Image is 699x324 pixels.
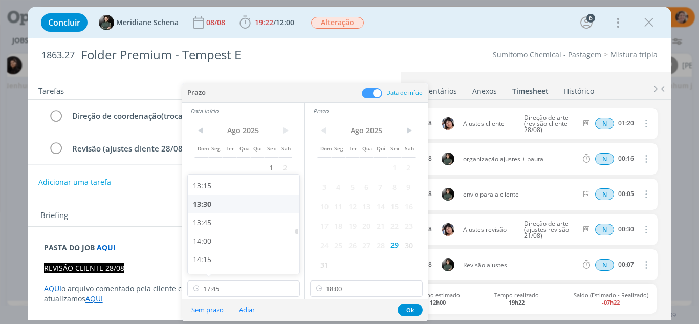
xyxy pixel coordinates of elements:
div: Direção de coordenação(trocas atendimento) [68,110,250,122]
span: 30 [402,235,416,255]
button: Alteração [311,16,364,29]
div: Horas normais [595,224,614,235]
span: 31 [194,255,208,274]
a: AQUI [97,243,116,252]
strong: PASTA DO JOB [44,243,95,252]
span: 4 [331,177,345,197]
span: 2 [278,158,292,177]
span: 17 [317,216,331,235]
span: Ter [345,138,359,158]
span: 16 [402,197,416,216]
span: Meridiane Schena [116,19,179,26]
button: 19:22/12:00 [237,14,297,31]
div: dialog [28,7,671,320]
button: Adiar [232,303,261,317]
img: M [442,258,454,271]
div: 00:07 [618,261,634,268]
span: 12:00 [276,17,294,27]
span: > [278,123,292,138]
button: Ok [398,304,423,316]
div: 00:16 [618,155,634,162]
span: N [595,259,614,271]
span: N [595,224,614,235]
span: Qua [236,138,250,158]
span: Concluir [48,18,80,27]
span: 5 [345,177,359,197]
span: Tempo estimado [416,292,460,305]
div: 00:05 [618,190,634,198]
span: 18 [331,216,345,235]
span: Briefing [40,209,68,223]
input: Horário [310,280,423,297]
span: Dom [194,138,208,158]
span: / [273,17,276,27]
img: M [99,15,114,30]
span: Direção de arte (revisão cliente 28/08) [520,115,579,133]
button: Sem prazo [185,303,230,317]
div: Horas normais [595,118,614,129]
a: Mistura tripla [610,50,658,59]
span: Ter [223,138,236,158]
span: 15 [387,197,401,216]
span: Alteração [311,17,364,29]
span: 9 [402,177,416,197]
img: E [442,223,454,236]
span: Qua [359,138,373,158]
span: 10 [317,197,331,216]
span: N [595,153,614,165]
a: Histórico [563,81,595,96]
span: Ago 2025 [208,123,278,138]
a: Sumitomo Chemical - Pastagem [493,50,601,59]
span: 19 [345,216,359,235]
span: Direção de arte (ajustes revisão 21/08) [520,221,579,239]
span: 19:22 [255,17,273,27]
div: Horas normais [595,153,614,165]
span: 11 [331,197,345,216]
div: Horas normais [595,188,614,200]
div: 08/08 [206,19,227,26]
span: 1 [387,158,401,177]
span: Seg [331,138,345,158]
span: Ago 2025 [331,123,401,138]
span: 1863.27 [41,50,75,61]
span: 13 [359,197,373,216]
span: < [317,123,331,138]
span: Seg [208,138,222,158]
span: 6 [359,177,373,197]
span: 23 [402,216,416,235]
span: 28 [374,235,387,255]
span: Data de início [386,89,423,96]
span: 21 [374,216,387,235]
input: Horário [187,280,300,297]
span: Sex [264,138,278,158]
span: 3 [317,177,331,197]
span: 12 [345,197,359,216]
div: Revisão (ajustes cliente 28/08) [68,142,250,155]
p: o arquivo comentado pela cliente com os ajustes necessários. Na pasta as imagens para atualizamos [44,284,385,304]
span: 26 [345,235,359,255]
div: 14:30 [188,269,302,287]
img: M [442,153,454,165]
span: envio para a cliente [459,191,581,198]
a: Timesheet [512,81,549,96]
span: 2 [402,158,416,177]
span: 14 [374,197,387,216]
span: 7 [374,177,387,197]
span: 1 [264,158,278,177]
span: Sex [387,138,401,158]
a: Comentários [413,81,457,96]
span: Revisão ajustes [459,262,581,268]
button: MMeridiane Schena [99,15,179,30]
button: 6 [578,14,595,31]
span: < [194,123,208,138]
span: Qui [374,138,387,158]
span: REVISÃO CLIENTE 28/08 [44,263,124,273]
span: > [402,123,416,138]
b: 12h00 [430,298,446,306]
div: Data Início [190,107,304,115]
span: Ajustes cliente [459,121,520,127]
span: 31 [317,255,331,274]
span: Tempo realizado [494,292,539,305]
span: Ajustes revisão [459,227,520,233]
